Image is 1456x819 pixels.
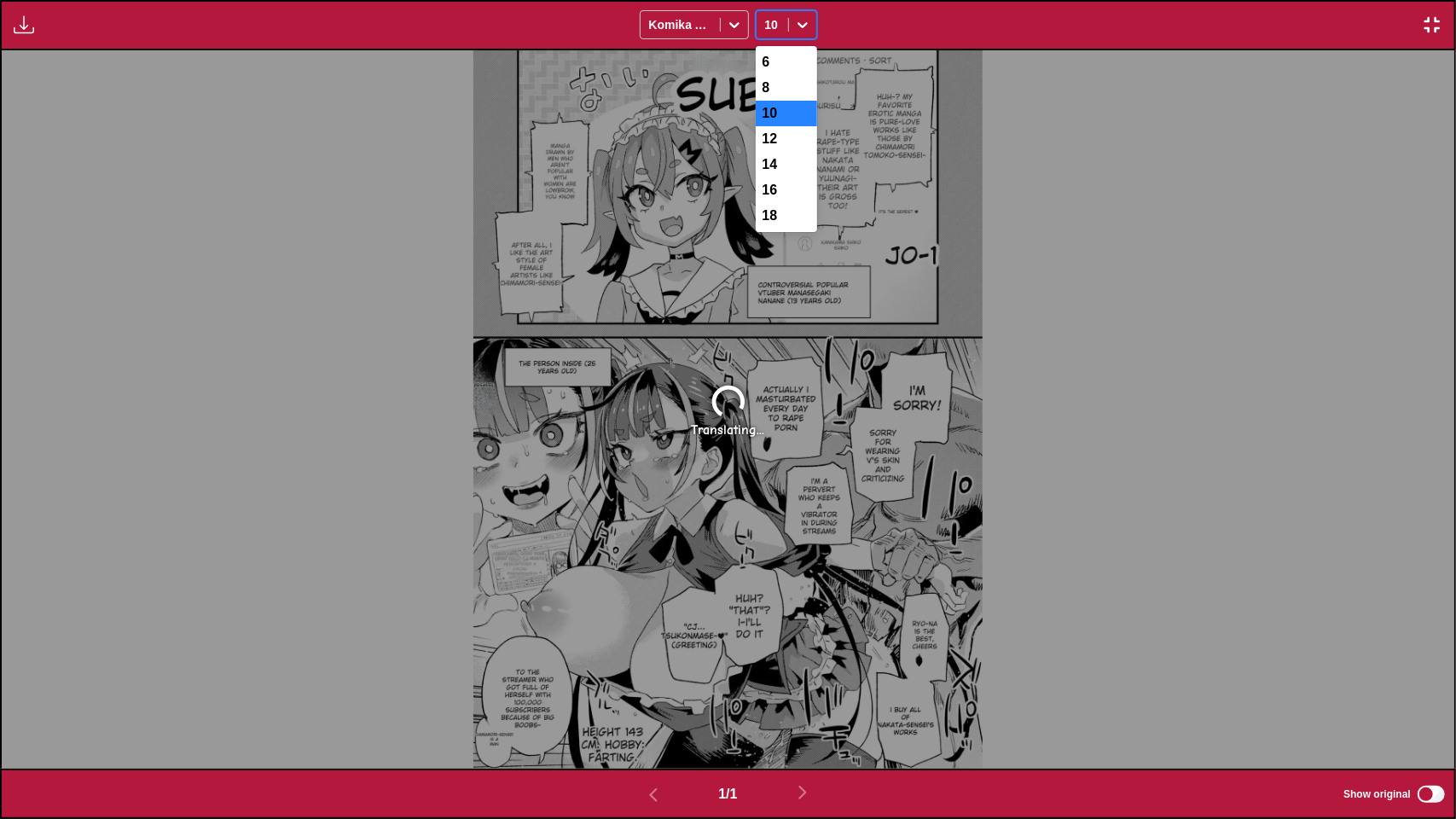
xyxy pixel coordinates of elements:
[692,422,765,438] div: Translating...
[756,152,817,177] div: 14
[708,381,749,422] img: Loading
[1418,786,1445,803] input: Show original
[1343,788,1411,800] span: Show original
[756,177,817,203] div: 16
[14,15,34,35] img: Download translated images
[718,787,737,802] span: 1 / 1
[756,75,817,101] div: 8
[756,101,817,126] div: 10
[756,126,817,152] div: 12
[643,785,664,805] img: Previous page
[756,203,817,229] div: 18
[792,782,813,803] img: Next page
[756,49,817,75] div: 6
